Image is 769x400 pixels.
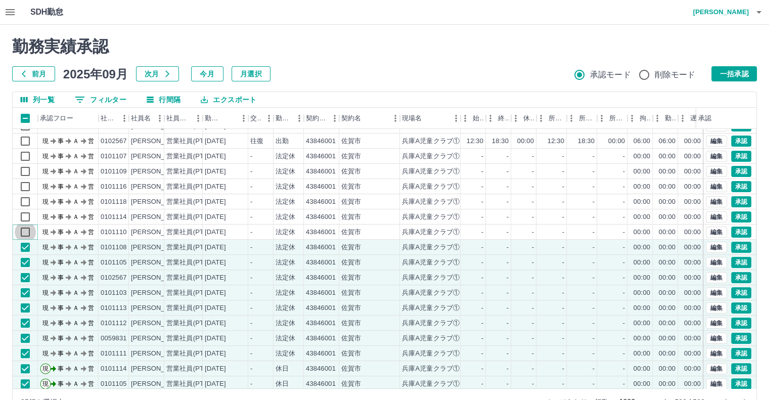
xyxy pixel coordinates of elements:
[532,258,534,268] div: -
[706,196,727,207] button: 編集
[659,243,675,252] div: 00:00
[659,228,675,237] div: 00:00
[507,182,509,192] div: -
[129,108,164,129] div: 社員名
[623,167,625,176] div: -
[152,111,167,126] button: メニュー
[88,138,94,145] text: 営
[684,182,701,192] div: 00:00
[101,243,127,252] div: 0101108
[236,111,251,126] button: メニュー
[205,197,226,207] div: [DATE]
[562,197,564,207] div: -
[250,228,252,237] div: -
[706,227,727,238] button: 編集
[12,37,757,56] h2: 勤務実績承認
[101,108,117,129] div: 社員番号
[306,137,336,146] div: 43846001
[58,244,64,251] text: 事
[139,92,189,107] button: 行間隔
[634,197,650,207] div: 00:00
[623,228,625,237] div: -
[481,258,483,268] div: -
[659,197,675,207] div: 00:00
[73,259,79,266] text: Ａ
[706,333,727,344] button: 編集
[13,92,63,107] button: 列選択
[706,242,727,253] button: 編集
[731,257,751,268] button: 承認
[507,212,509,222] div: -
[341,197,361,207] div: 佐賀市
[101,182,127,192] div: 0101116
[706,257,727,268] button: 編集
[42,138,49,145] text: 現
[634,258,650,268] div: 00:00
[248,108,274,129] div: 交通費
[532,197,534,207] div: -
[205,137,226,146] div: [DATE]
[578,137,595,146] div: 18:30
[706,151,727,162] button: 編集
[250,137,263,146] div: 往復
[304,108,339,129] div: 契約コード
[250,182,252,192] div: -
[467,137,483,146] div: 12:30
[627,108,653,129] div: 拘束
[634,182,650,192] div: 00:00
[549,108,565,129] div: 所定開始
[73,244,79,251] text: Ａ
[481,182,483,192] div: -
[507,228,509,237] div: -
[473,108,484,129] div: 始業
[562,212,564,222] div: -
[205,258,226,268] div: [DATE]
[706,378,727,389] button: 編集
[73,229,79,236] text: Ａ
[731,242,751,253] button: 承認
[131,182,186,192] div: [PERSON_NAME]
[88,213,94,220] text: 営
[684,152,701,161] div: 00:00
[402,167,460,176] div: 兵庫A児童クラブ①
[706,181,727,192] button: 編集
[659,167,675,176] div: 00:00
[593,167,595,176] div: -
[634,212,650,222] div: 00:00
[388,111,403,126] button: メニュー
[706,318,727,329] button: 編集
[402,152,460,161] div: 兵庫A児童クラブ①
[40,108,73,129] div: 承認フロー
[191,66,223,81] button: 今月
[131,108,151,129] div: 社員名
[276,228,295,237] div: 法定休
[73,183,79,190] text: Ａ
[306,167,336,176] div: 43846001
[341,182,361,192] div: 佐賀市
[532,243,534,252] div: -
[690,108,701,129] div: 遅刻等
[306,182,336,192] div: 43846001
[562,258,564,268] div: -
[634,167,650,176] div: 00:00
[166,167,219,176] div: 営業社員(PT契約)
[131,273,186,283] div: [PERSON_NAME]
[58,213,64,220] text: 事
[731,151,751,162] button: 承認
[684,258,701,268] div: 00:00
[684,228,701,237] div: 00:00
[402,197,460,207] div: 兵庫A児童クラブ①
[593,243,595,252] div: -
[696,108,749,129] div: 承認
[166,152,219,161] div: 営業社員(PT契約)
[276,137,289,146] div: 出勤
[593,197,595,207] div: -
[191,111,206,126] button: メニュー
[166,108,191,129] div: 社員区分
[306,212,336,222] div: 43846001
[562,228,564,237] div: -
[567,108,597,129] div: 所定終業
[731,378,751,389] button: 承認
[731,302,751,314] button: 承認
[562,182,564,192] div: -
